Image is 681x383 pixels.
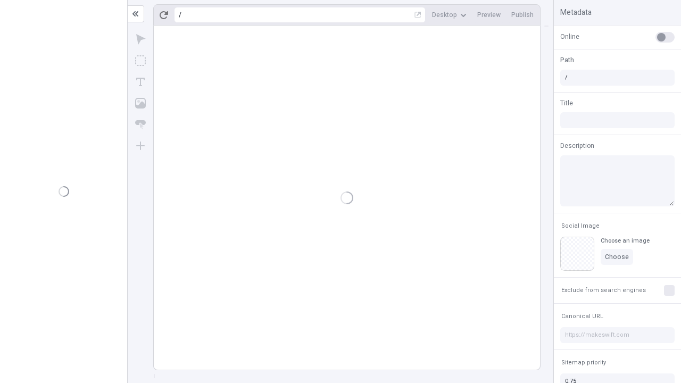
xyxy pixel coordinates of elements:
button: Image [131,94,150,113]
div: / [179,11,181,19]
span: Exclude from search engines [561,286,646,294]
span: Canonical URL [561,312,603,320]
button: Button [131,115,150,134]
span: Desktop [432,11,457,19]
button: Choose [601,249,633,265]
input: https://makeswift.com [560,327,675,343]
span: Description [560,141,594,151]
button: Exclude from search engines [559,284,648,297]
button: Sitemap priority [559,356,608,369]
button: Box [131,51,150,70]
span: Social Image [561,222,600,230]
span: Path [560,55,574,65]
button: Social Image [559,220,602,232]
button: Text [131,72,150,91]
div: Choose an image [601,237,650,245]
span: Choose [605,253,629,261]
span: Sitemap priority [561,359,606,367]
span: Publish [511,11,534,19]
button: Desktop [428,7,471,23]
span: Online [560,32,579,41]
button: Canonical URL [559,310,605,323]
span: Preview [477,11,501,19]
span: Title [560,98,573,108]
button: Publish [507,7,538,23]
button: Preview [473,7,505,23]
